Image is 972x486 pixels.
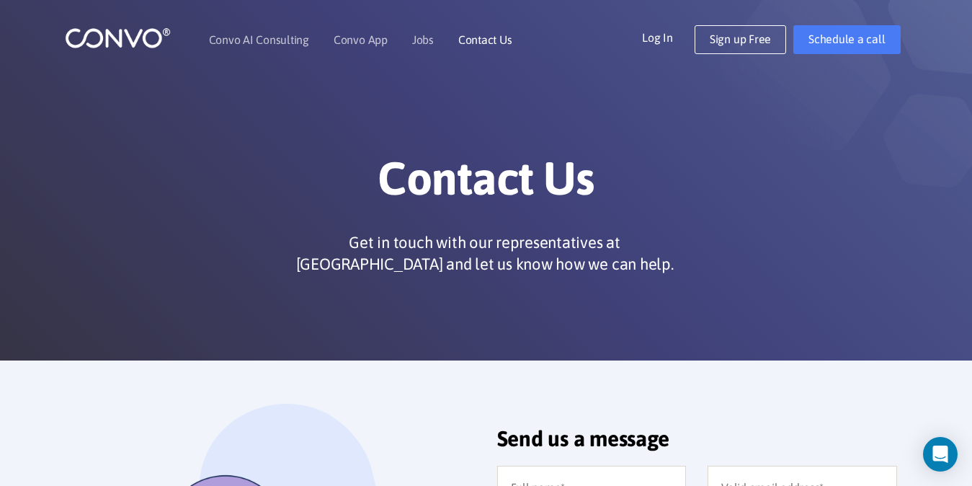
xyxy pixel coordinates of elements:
h2: Send us a message [497,425,897,462]
p: Get in touch with our representatives at [GEOGRAPHIC_DATA] and let us know how we can help. [290,231,679,275]
h1: Contact Us [86,151,886,217]
a: Sign up Free [695,25,786,54]
div: Open Intercom Messenger [923,437,958,472]
a: Contact Us [458,34,512,45]
a: Convo App [334,34,388,45]
a: Schedule a call [793,25,900,54]
a: Jobs [412,34,434,45]
img: logo_1.png [65,27,171,49]
a: Convo AI Consulting [209,34,309,45]
a: Log In [642,25,695,48]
